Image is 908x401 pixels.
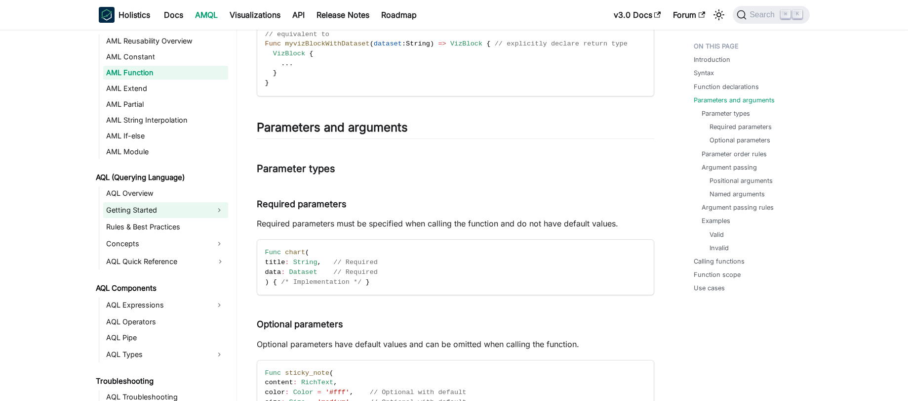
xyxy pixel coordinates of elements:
[103,236,210,252] a: Concepts
[333,379,337,386] span: ,
[370,40,374,47] span: (
[273,50,305,57] span: VizBlock
[702,149,767,159] a: Parameter order rules
[103,315,228,329] a: AQL Operators
[370,389,467,396] span: // Optional with default
[103,202,210,218] a: Getting Started
[710,230,724,239] a: Valid
[281,60,285,67] span: .
[374,40,402,47] span: dataset
[301,379,333,386] span: RichText
[333,259,378,266] span: // Required
[257,338,654,350] p: Optional parameters have default values and can be omitted when calling the function.
[486,40,490,47] span: {
[792,10,802,19] kbd: K
[103,297,210,313] a: AQL Expressions
[118,9,150,21] b: Holistics
[317,259,321,266] span: ,
[430,40,434,47] span: )
[93,281,228,295] a: AQL Components
[402,40,406,47] span: :
[103,50,228,64] a: AML Constant
[99,7,115,23] img: Holistics
[210,297,228,313] button: Expand sidebar category 'AQL Expressions'
[710,176,773,185] a: Positional arguments
[89,30,237,401] nav: Docs sidebar
[710,135,770,145] a: Optional parameters
[285,259,289,266] span: :
[311,7,375,23] a: Release Notes
[694,257,745,266] a: Calling functions
[317,389,321,396] span: =
[103,82,228,95] a: AML Extend
[406,40,430,47] span: String
[103,254,228,269] a: AQL Quick Reference
[257,163,654,175] h3: Parameter types
[285,40,369,47] span: myvizBlockWithDataset
[265,259,285,266] span: title
[189,7,224,23] a: AMQL
[103,347,210,362] a: AQL Types
[273,278,277,286] span: {
[103,186,228,200] a: AQL Overview
[702,216,730,225] a: Examples
[733,6,809,24] button: Search (Command+K)
[438,40,442,47] span: =
[293,379,297,386] span: :
[293,259,317,266] span: String
[265,369,281,377] span: Func
[667,7,711,23] a: Forum
[286,7,311,23] a: API
[442,40,446,47] span: >
[293,389,314,396] span: Color
[103,66,228,80] a: AML Function
[309,50,313,57] span: {
[495,40,628,47] span: // explicitly declare return type
[702,203,774,212] a: Argument passing rules
[285,369,329,377] span: sticky_note
[694,55,730,64] a: Introduction
[103,113,228,127] a: AML String Interpolation
[329,369,333,377] span: (
[325,389,350,396] span: '#fff'
[265,278,269,286] span: )
[747,10,781,19] span: Search
[285,389,289,396] span: :
[289,60,293,67] span: .
[694,95,775,105] a: Parameters and arguments
[281,278,361,286] span: /* Implementation */
[694,68,714,78] a: Syntax
[450,40,482,47] span: VizBlock
[103,129,228,143] a: AML If-else
[285,60,289,67] span: .
[257,199,654,210] h4: Required parameters
[103,34,228,48] a: AML Reusability Overview
[103,145,228,159] a: AML Module
[265,249,281,256] span: Func
[257,218,654,229] p: Required parameters must be specified when calling the function and do not have default values.
[93,374,228,388] a: Troubleshooting
[103,331,228,345] a: AQL Pipe
[99,7,150,23] a: HolisticsHolistics
[281,268,285,276] span: :
[210,236,228,252] button: Expand sidebar category 'Concepts'
[93,171,228,184] a: AQL (Querying Language)
[265,379,293,386] span: content
[285,249,305,256] span: chart
[702,109,750,118] a: Parameter types
[289,268,317,276] span: Dataset
[257,120,654,139] h2: Parameters and arguments
[366,278,370,286] span: }
[694,283,725,293] a: Use cases
[694,82,759,91] a: Function declarations
[710,243,729,253] a: Invalid
[710,122,772,132] a: Required parameters
[608,7,667,23] a: v3.0 Docs
[265,40,281,47] span: Func
[103,97,228,111] a: AML Partial
[265,79,269,87] span: }
[375,7,423,23] a: Roadmap
[710,189,765,199] a: Named arguments
[702,163,757,172] a: Argument passing
[694,270,741,279] a: Function scope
